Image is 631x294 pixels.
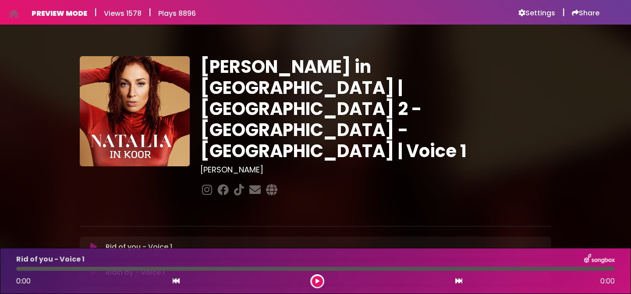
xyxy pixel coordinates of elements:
[200,56,551,161] h1: [PERSON_NAME] in [GEOGRAPHIC_DATA] | [GEOGRAPHIC_DATA] 2 - [GEOGRAPHIC_DATA] - [GEOGRAPHIC_DATA] ...
[32,9,87,18] h6: PREVIEW MODE
[149,7,151,18] h5: |
[562,7,565,18] h5: |
[80,56,190,166] img: YTVS25JmS9CLUqXqkEhs
[158,9,196,18] h6: Plays 8896
[16,276,31,286] span: 0:00
[518,9,555,18] a: Settings
[106,242,172,252] p: Rid of you - Voice 1
[16,254,85,265] p: Rid of you - Voice 1
[94,7,97,18] h5: |
[584,254,615,265] img: songbox-logo-white.png
[600,276,615,287] span: 0:00
[104,9,142,18] h6: Views 1578
[200,165,551,175] h3: [PERSON_NAME]
[572,9,599,18] a: Share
